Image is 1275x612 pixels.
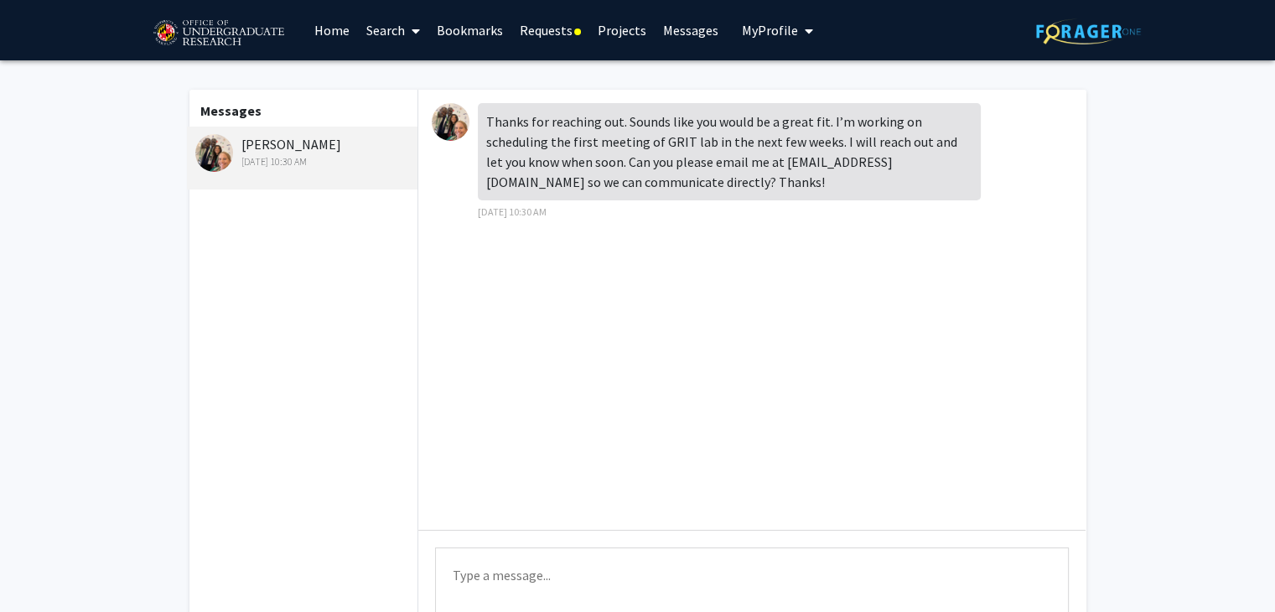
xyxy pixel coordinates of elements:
[511,1,589,60] a: Requests
[200,102,262,119] b: Messages
[428,1,511,60] a: Bookmarks
[306,1,358,60] a: Home
[358,1,428,60] a: Search
[195,154,414,169] div: [DATE] 10:30 AM
[1036,18,1141,44] img: ForagerOne Logo
[195,134,233,172] img: Heather Wipfli
[432,103,469,141] img: Heather Wipfli
[478,103,981,200] div: Thanks for reaching out. Sounds like you would be a great fit. I’m working on scheduling the firs...
[195,134,414,169] div: [PERSON_NAME]
[148,13,289,54] img: University of Maryland Logo
[655,1,727,60] a: Messages
[589,1,655,60] a: Projects
[13,537,71,599] iframe: Chat
[742,22,798,39] span: My Profile
[478,205,547,218] span: [DATE] 10:30 AM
